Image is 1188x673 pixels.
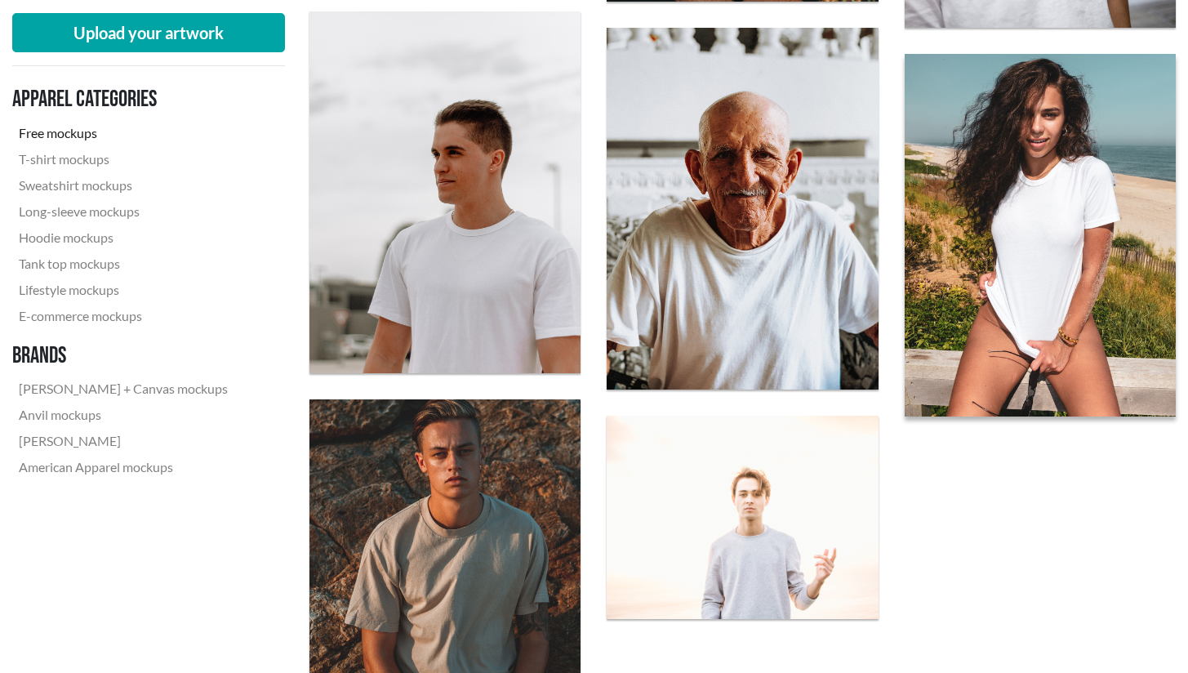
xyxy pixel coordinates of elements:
button: Upload your artwork [12,13,285,52]
a: Free mockups [12,120,234,146]
img: old man wearing a white crew neck T-shirt looking into the camera [607,28,878,390]
a: Anvil mockups [12,402,234,428]
img: brown haired man wearing a gray crew neck sweatshirt in natural backlight [607,416,878,619]
a: Tank top mockups [12,251,234,277]
a: beautiful brown haired woman wearing a white crew neck T-shirt at the beach [905,54,1176,416]
img: fit man wearing a white crew neck T-shirt in an urban area [309,11,581,373]
a: Lifestyle mockups [12,277,234,303]
a: Hoodie mockups [12,225,234,251]
a: T-shirt mockups [12,146,234,172]
a: [PERSON_NAME] [12,428,234,454]
h3: Apparel categories [12,86,234,114]
a: [PERSON_NAME] + Canvas mockups [12,376,234,402]
a: American Apparel mockups [12,454,234,480]
a: Sweatshirt mockups [12,172,234,198]
a: E-commerce mockups [12,303,234,329]
h3: Brands [12,342,234,370]
a: Long-sleeve mockups [12,198,234,225]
